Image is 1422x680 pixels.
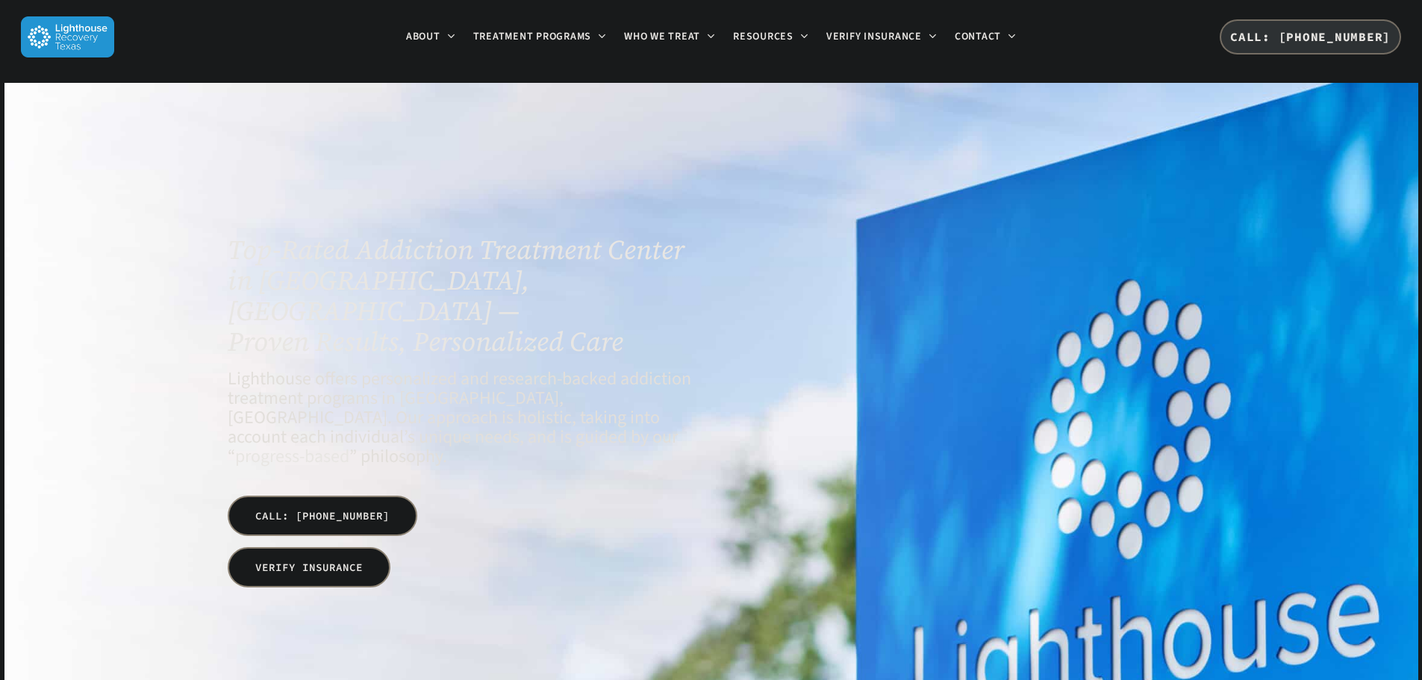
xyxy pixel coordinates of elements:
[397,31,464,43] a: About
[464,31,616,43] a: Treatment Programs
[228,547,390,587] a: VERIFY INSURANCE
[724,31,817,43] a: Resources
[255,560,363,575] span: VERIFY INSURANCE
[817,31,946,43] a: Verify Insurance
[624,29,700,44] span: Who We Treat
[235,443,349,470] a: progress-based
[826,29,922,44] span: Verify Insurance
[955,29,1001,44] span: Contact
[615,31,724,43] a: Who We Treat
[1220,19,1401,55] a: CALL: [PHONE_NUMBER]
[1230,29,1391,44] span: CALL: [PHONE_NUMBER]
[228,234,691,357] h1: Top-Rated Addiction Treatment Center in [GEOGRAPHIC_DATA], [GEOGRAPHIC_DATA] — Proven Results, Pe...
[228,369,691,467] h4: Lighthouse offers personalized and research-backed addiction treatment programs in [GEOGRAPHIC_DA...
[255,508,390,523] span: CALL: [PHONE_NUMBER]
[406,29,440,44] span: About
[946,31,1025,43] a: Contact
[473,29,592,44] span: Treatment Programs
[21,16,114,57] img: Lighthouse Recovery Texas
[733,29,793,44] span: Resources
[228,496,417,536] a: CALL: [PHONE_NUMBER]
